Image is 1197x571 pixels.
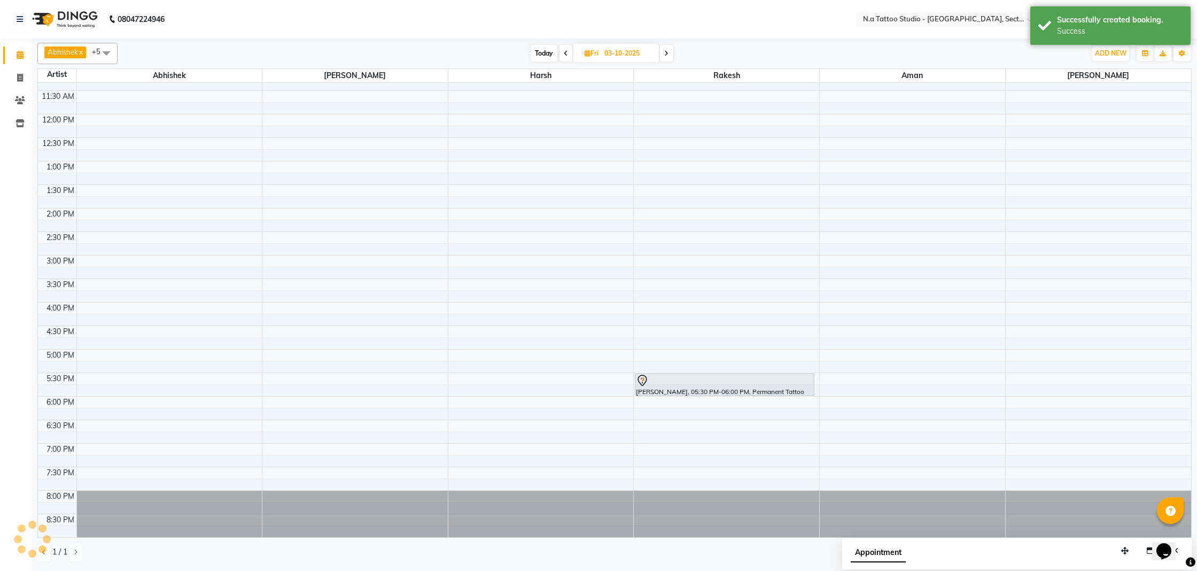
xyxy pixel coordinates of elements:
a: x [78,48,83,56]
div: 2:30 PM [44,232,76,243]
span: ADD NEW [1095,49,1126,57]
div: 8:00 PM [44,491,76,502]
div: Successfully created booking. [1057,14,1183,26]
span: +5 [92,47,108,56]
div: 6:30 PM [44,420,76,431]
button: ADD NEW [1092,46,1129,61]
span: Abhishek [48,48,78,56]
span: Aman [820,69,1005,82]
div: 1:00 PM [44,161,76,173]
span: Appointment [851,543,906,562]
iframe: chat widget [1152,528,1186,560]
span: 1 / 1 [52,546,67,558]
div: Artist [38,69,76,80]
div: [PERSON_NAME], 05:30 PM-06:00 PM, Permanent Tattoo [635,374,814,396]
div: 4:30 PM [44,326,76,337]
div: 12:30 PM [40,138,76,149]
b: 08047224946 [118,4,165,34]
div: 7:30 PM [44,467,76,479]
div: Success [1057,26,1183,37]
div: 4:00 PM [44,303,76,314]
div: 3:00 PM [44,256,76,267]
div: 1:30 PM [44,185,76,196]
span: Rakesh [634,69,819,82]
span: Today [531,45,557,61]
span: [PERSON_NAME] [262,69,448,82]
div: 2:00 PM [44,209,76,220]
img: logo [27,4,100,34]
div: 12:00 PM [40,114,76,126]
span: Harsh [448,69,634,82]
div: 7:00 PM [44,444,76,455]
div: 6:00 PM [44,397,76,408]
div: 3:30 PM [44,279,76,290]
div: 5:00 PM [44,350,76,361]
div: 5:30 PM [44,373,76,384]
div: 11:30 AM [40,91,76,102]
input: 2025-10-03 [601,45,655,61]
div: 8:30 PM [44,514,76,526]
span: Abhishek [77,69,262,82]
span: [PERSON_NAME] [1006,69,1191,82]
span: Fri [582,49,601,57]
